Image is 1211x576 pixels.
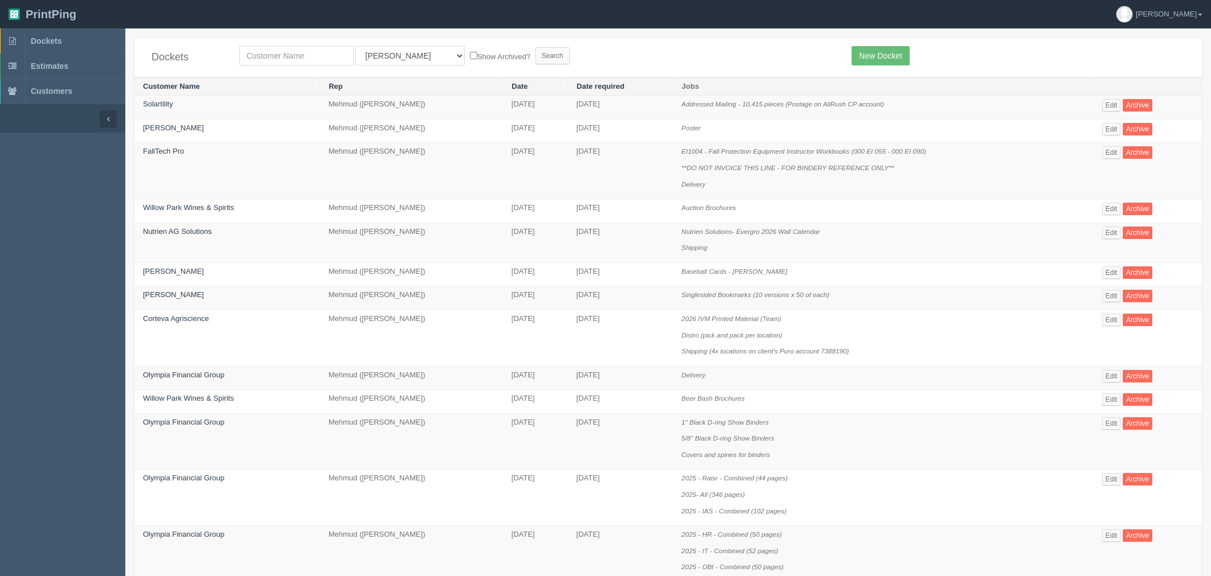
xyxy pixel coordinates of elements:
[681,100,884,108] i: Addressed Mailing - 10,415 pieces (Postage on AllRush CP account)
[1102,473,1121,486] a: Edit
[681,147,926,155] i: EI1004 - Fall Protection Equipment Instructor Workbooks (000 EI 055 - 000 EI 090)
[143,418,224,426] a: Olympia Financial Group
[143,314,209,323] a: Corteva Agriscience
[31,87,72,96] span: Customers
[568,390,673,414] td: [DATE]
[503,119,568,143] td: [DATE]
[1102,99,1121,112] a: Edit
[320,366,503,390] td: Mehmud ([PERSON_NAME])
[1123,393,1152,406] a: Archive
[503,390,568,414] td: [DATE]
[320,413,503,470] td: Mehmud ([PERSON_NAME])
[1123,290,1152,302] a: Archive
[320,286,503,310] td: Mehmud ([PERSON_NAME])
[568,470,673,526] td: [DATE]
[681,394,744,402] i: Beer Bash Brochures
[681,347,849,355] i: Shipping (4x locations on client's Puro account 7388190)
[852,46,909,65] a: New Docket
[239,46,354,65] input: Customer Name
[681,315,781,322] i: 2026 IVM Printed Material (Team)
[503,199,568,223] td: [DATE]
[568,143,673,199] td: [DATE]
[1102,529,1121,542] a: Edit
[681,244,707,251] i: Shipping
[1102,227,1121,239] a: Edit
[681,268,787,275] i: Baseball Cards - [PERSON_NAME]
[31,61,68,71] span: Estimates
[681,563,783,570] i: 2025 - OBI - Combined (50 pages)
[681,371,705,378] i: Delivery
[681,331,782,339] i: Distro (pick and pack per location)
[320,199,503,223] td: Mehmud ([PERSON_NAME])
[1116,6,1132,22] img: avatar_default-7531ab5dedf162e01f1e0bb0964e6a185e93c5c22dfe317fb01d7f8cd2b1632c.jpg
[143,530,224,538] a: Olympia Financial Group
[681,418,768,426] i: 1" Black D-ring Show Binders
[143,147,184,155] a: FallTech Pro
[9,9,20,20] img: logo-3e63b451c926e2ac314895c53de4908e5d424f24456219fb08d385ab2e579770.png
[568,413,673,470] td: [DATE]
[1102,290,1121,302] a: Edit
[329,82,343,90] a: Rep
[1123,123,1152,135] a: Archive
[31,36,62,46] span: Dockets
[673,77,1093,96] th: Jobs
[320,119,503,143] td: Mehmud ([PERSON_NAME])
[503,143,568,199] td: [DATE]
[681,474,787,482] i: 2025 - Raisr - Combined (44 pages)
[1123,99,1152,112] a: Archive
[681,530,782,538] i: 2025 - HR - Combined (50 pages)
[143,394,234,402] a: Willow Park Wines & Spirits
[681,124,701,131] i: Poster
[568,366,673,390] td: [DATE]
[320,262,503,286] td: Mehmud ([PERSON_NAME])
[1102,417,1121,430] a: Edit
[681,204,736,211] i: Auction Brochures
[503,413,568,470] td: [DATE]
[320,96,503,120] td: Mehmud ([PERSON_NAME])
[470,50,530,63] label: Show Archived?
[1102,203,1121,215] a: Edit
[1123,473,1152,486] a: Archive
[1102,123,1121,135] a: Edit
[681,180,705,188] i: Delivery
[681,228,820,235] i: Nutrien Solutions- Evergro 2026 Wall Calendar
[576,82,624,90] a: Date required
[143,203,234,212] a: Willow Park Wines & Spirits
[1123,146,1152,159] a: Archive
[143,371,224,379] a: Olympia Financial Group
[681,434,774,442] i: 5/8" Black D-ring Show Binders
[320,223,503,262] td: Mehmud ([PERSON_NAME])
[503,262,568,286] td: [DATE]
[1102,370,1121,382] a: Edit
[681,291,829,298] i: Singlesided Bookmarks (10 versions x 50 of each)
[143,290,204,299] a: [PERSON_NAME]
[320,470,503,526] td: Mehmud ([PERSON_NAME])
[143,124,204,132] a: [PERSON_NAME]
[1102,146,1121,159] a: Edit
[568,286,673,310] td: [DATE]
[143,474,224,482] a: Olympia Financial Group
[143,267,204,275] a: [PERSON_NAME]
[568,199,673,223] td: [DATE]
[681,507,787,515] i: 2025 - IAS - Combined (102 pages)
[1123,417,1152,430] a: Archive
[1123,266,1152,279] a: Archive
[503,286,568,310] td: [DATE]
[535,47,570,64] input: Search
[1123,227,1152,239] a: Archive
[1102,266,1121,279] a: Edit
[681,491,744,498] i: 2025- All (346 pages)
[568,262,673,286] td: [DATE]
[1123,370,1152,382] a: Archive
[1123,529,1152,542] a: Archive
[470,52,477,59] input: Show Archived?
[143,227,212,236] a: Nutrien AG Solutions
[512,82,527,90] a: Date
[143,82,200,90] a: Customer Name
[681,451,770,458] i: Covers and spines for binders
[1123,314,1152,326] a: Archive
[681,547,778,554] i: 2025 - IT - Combined (52 pages)
[503,310,568,366] td: [DATE]
[1123,203,1152,215] a: Archive
[1102,314,1121,326] a: Edit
